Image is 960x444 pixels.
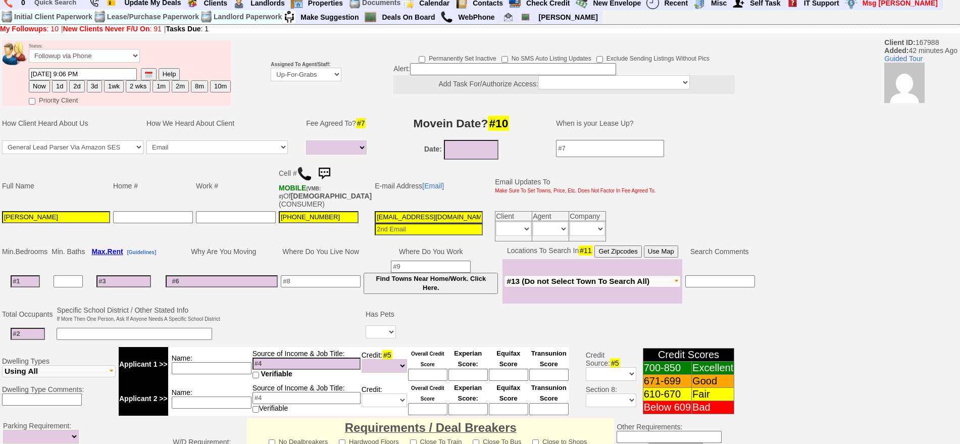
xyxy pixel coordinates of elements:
b: [DEMOGRAPHIC_DATA] [291,192,372,200]
img: docs.png [200,11,213,23]
span: #7 [356,118,366,128]
input: Permanently Set Inactive [419,56,425,63]
a: Hide Logs [665,1,695,8]
td: Credit: [361,347,408,381]
font: Experian Score: [454,350,482,368]
td: Landlord Paperwork [213,10,282,24]
font: (VMB: #) [279,186,321,200]
b: Tasks Due [166,25,201,33]
button: 2m [172,80,189,92]
input: #7 [556,140,664,157]
a: [Reply] [36,116,62,125]
button: Now [29,80,50,92]
button: Using All [2,365,116,377]
td: How Client Heard About Us [1,108,145,138]
img: chalkboard.png [364,11,377,23]
td: Name: [168,347,252,381]
b: T-Mobile USA, Inc. [279,184,321,200]
td: Specific School District / Other Stated Info [55,305,221,324]
img: sms.png [314,164,334,184]
label: Priority Client [29,93,78,105]
span: Verifiable [261,370,292,378]
td: Dwelling Types Dwelling Type Comments: [1,346,117,417]
input: #2 [11,328,45,340]
img: jorge@homesweethomeproperties.com [504,13,513,21]
td: Bad [692,401,734,414]
td: 671-699 [643,375,691,388]
span: Bedrooms [15,248,47,256]
b: [Guidelines] [127,250,156,255]
input: Ask Customer: Do You Know Your Experian Credit Score [448,403,488,415]
img: call.png [440,11,453,23]
button: 1wk [104,80,124,92]
input: #1 [11,275,40,287]
input: Ask Customer: Do You Know Your Experian Credit Score [448,369,488,381]
center: Add Task For/Authorize Access: [393,75,735,94]
input: 1st Email - Question #0 [375,211,483,223]
td: Cell # Of (CONSUMER) [277,162,373,210]
b: Added: [884,46,908,55]
td: Credit Scores [643,349,734,362]
button: 10m [210,80,231,92]
span: #11 [579,245,592,256]
a: Make Suggestion [296,11,363,24]
input: #4 [252,358,361,370]
button: 2 wks [126,80,150,92]
button: 1d [52,80,67,92]
font: Requirements / Deal Breakers [345,421,517,434]
a: [Guidelines] [127,248,156,256]
nobr: Locations To Search In [507,246,678,255]
span: #13 (Do not Select Town To Search All) [507,277,649,285]
input: Priority Client [29,98,35,105]
td: Good [692,375,734,388]
label: Exclude Sending Listings Without Pics [596,52,710,63]
input: #9 [391,261,471,273]
td: Company [569,211,606,221]
font: Equifax Score [496,350,520,368]
td: Initial Client Paperwork [14,10,93,24]
td: Source of Income & Job Title: [252,347,361,381]
input: Ask Customer: Do You Know Your Equifax Credit Score [489,369,528,381]
label: Permanently Set Inactive [419,52,496,63]
button: 2d [69,80,84,92]
td: Lease/Purchase Paperwork [107,10,199,24]
td: Agent [532,211,569,221]
a: WebPhone [454,11,499,24]
td: Min. [1,244,50,259]
td: 700-850 [643,362,691,375]
img: docs.png [93,11,106,23]
input: 2nd Email [375,223,483,235]
td: Min. Baths [50,244,86,259]
font: 42 minutes Ago [1,10,38,15]
td: Search Comments [682,244,756,259]
a: Guided Tour [884,55,923,63]
td: Credit: [361,381,408,416]
button: Use Map [644,245,678,258]
td: Fair [692,388,734,401]
img: chalkboard.png [521,13,530,21]
div: Alert: [393,63,735,94]
td: Total Occupants [1,305,55,324]
b: Date: [424,145,442,153]
font: MOBILE [279,184,306,192]
td: Fee Agreed To? [305,108,371,138]
td: Full Name [1,162,112,210]
font: Log [739,16,753,25]
input: #4 [252,392,361,404]
img: call.png [297,166,312,181]
input: #3 [96,275,151,287]
b: New Clients Never F/U On [63,25,150,33]
td: Credit Source: Section 8: [571,346,638,417]
a: [Email] [422,182,444,190]
u: Lorem ip dolorsitam co adipiscinge sed D Eius Te, Incid Utlabo, ET, 96354 - d {magn-aliquaenim: a... [36,16,733,116]
font: Make Sure To Set Towns, Price, Etc. Does Not Factor In Fee Agreed To. [495,188,656,193]
td: Has Pets [364,305,397,324]
input: Ask Customer: Do You Know Your Transunion Credit Score [529,403,569,415]
td: E-mail Address [373,162,484,210]
a: [PERSON_NAME] [535,11,602,24]
a: New Clients Never F/U On: 91 [63,25,162,33]
font: Transunion Score [531,384,567,402]
td: Email Updates To [487,162,658,210]
img: su2.jpg [283,11,295,23]
label: No SMS Auto Listing Updates [501,52,591,63]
